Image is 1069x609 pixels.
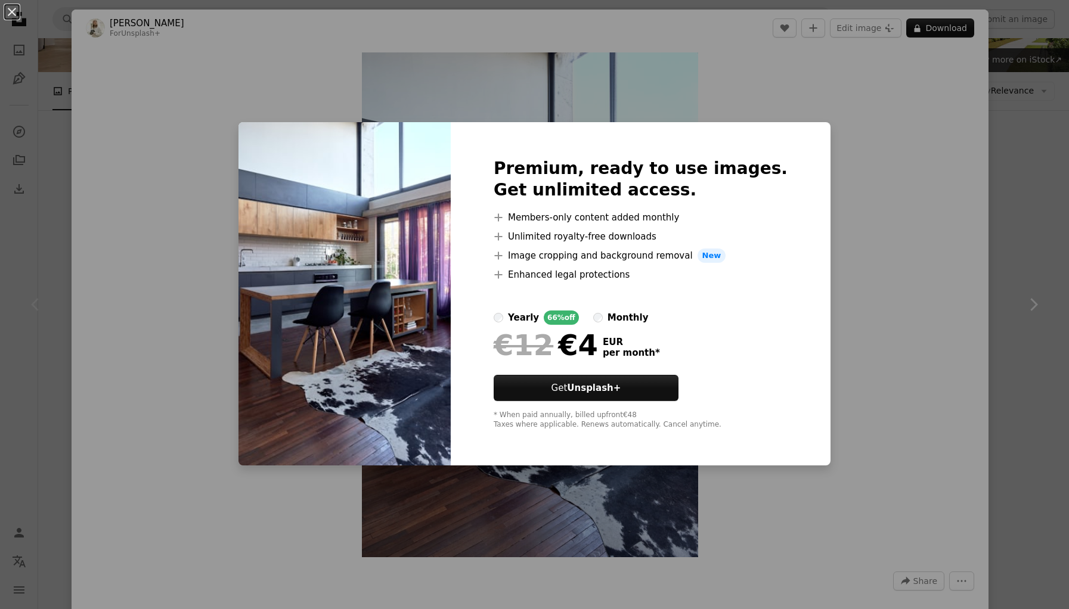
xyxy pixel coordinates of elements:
div: €4 [494,330,598,361]
img: premium_photo-1680100256112-2e1231d9d0df [238,122,451,465]
span: per month * [603,347,660,358]
span: EUR [603,337,660,347]
span: €12 [494,330,553,361]
strong: Unsplash+ [567,383,621,393]
input: yearly66%off [494,313,503,322]
div: 66% off [544,310,579,325]
li: Members-only content added monthly [494,210,788,225]
h2: Premium, ready to use images. Get unlimited access. [494,158,788,201]
div: monthly [608,310,649,325]
li: Image cropping and background removal [494,248,788,263]
input: monthly [593,313,603,322]
li: Enhanced legal protections [494,268,788,282]
div: yearly [508,310,539,325]
span: New [698,248,726,263]
button: GetUnsplash+ [494,375,678,401]
li: Unlimited royalty-free downloads [494,229,788,244]
div: * When paid annually, billed upfront €48 Taxes where applicable. Renews automatically. Cancel any... [494,411,788,430]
